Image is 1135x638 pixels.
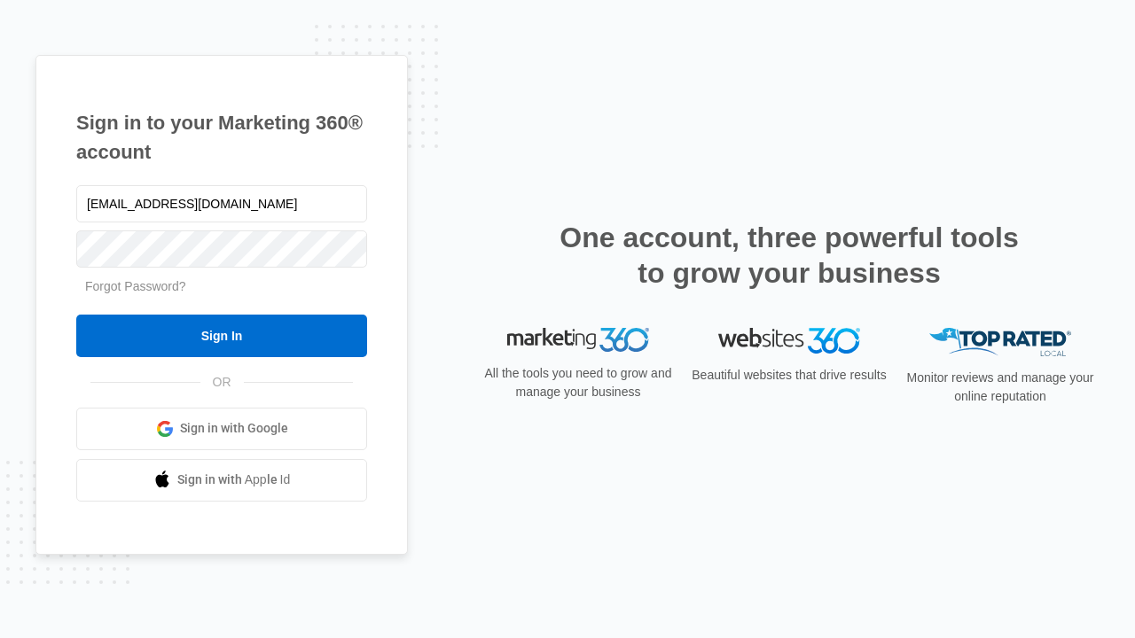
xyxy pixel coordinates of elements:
[76,315,367,357] input: Sign In
[76,459,367,502] a: Sign in with Apple Id
[76,108,367,167] h1: Sign in to your Marketing 360® account
[554,220,1024,291] h2: One account, three powerful tools to grow your business
[200,373,244,392] span: OR
[479,364,677,401] p: All the tools you need to grow and manage your business
[929,328,1071,357] img: Top Rated Local
[76,408,367,450] a: Sign in with Google
[901,369,1100,406] p: Monitor reviews and manage your online reputation
[76,185,367,222] input: Email
[180,419,288,438] span: Sign in with Google
[177,471,291,489] span: Sign in with Apple Id
[507,328,649,353] img: Marketing 360
[85,279,186,293] a: Forgot Password?
[690,366,888,385] p: Beautiful websites that drive results
[718,328,860,354] img: Websites 360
